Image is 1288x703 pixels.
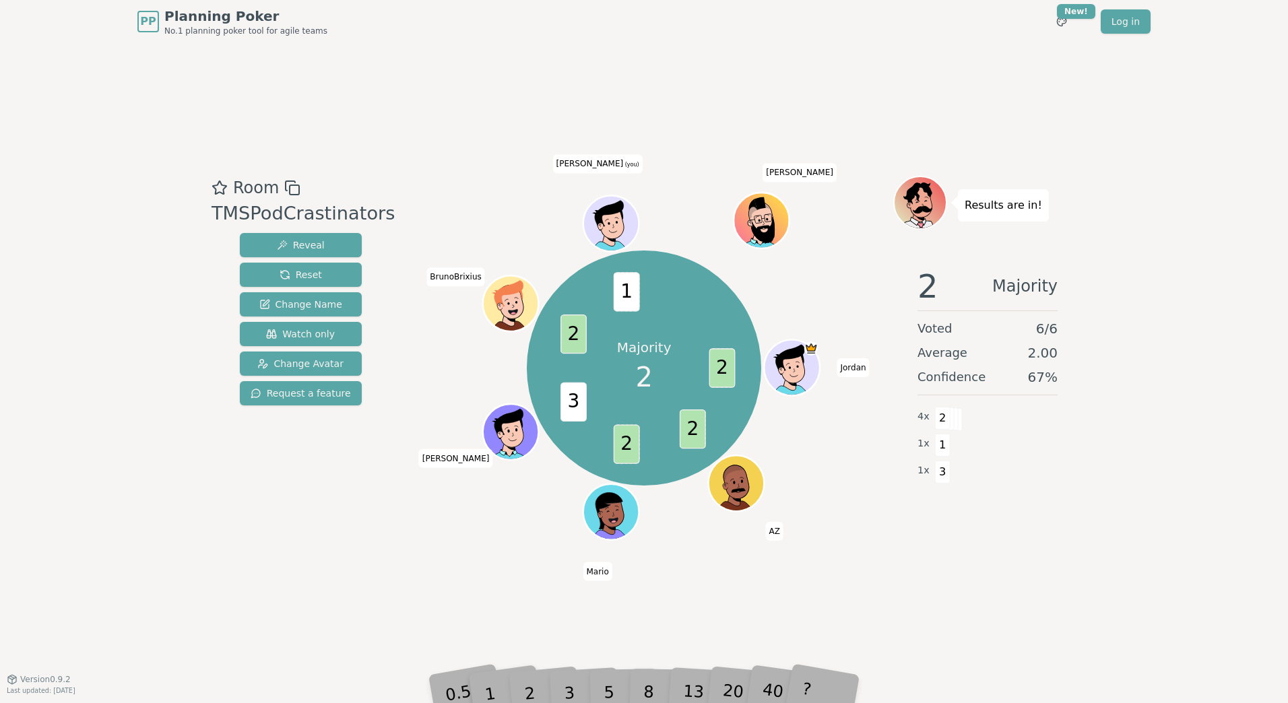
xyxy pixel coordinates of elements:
span: Version 0.9.2 [20,674,71,685]
span: 2 [935,407,951,430]
button: Click to change your avatar [585,197,637,250]
span: No.1 planning poker tool for agile teams [164,26,327,36]
span: Watch only [266,327,335,341]
span: Click to change your name [426,268,485,287]
span: 1 [935,434,951,457]
span: 2 [560,314,587,354]
div: TMSPodCrastinators [212,200,395,228]
span: Planning Poker [164,7,327,26]
span: 2.00 [1027,343,1058,362]
span: Change Avatar [257,357,344,370]
span: Jordan is the host [804,341,818,356]
span: Click to change your name [419,449,493,468]
span: Confidence [917,368,986,387]
span: 2 [614,424,640,463]
span: (you) [623,162,639,168]
span: 1 [614,272,640,311]
a: Log in [1101,9,1151,34]
span: 6 / 6 [1036,319,1058,338]
span: Click to change your name [583,562,612,581]
span: 2 [917,270,938,302]
p: Majority [617,338,672,357]
span: Majority [992,270,1058,302]
button: Watch only [240,322,362,346]
span: Reset [280,268,322,281]
a: PPPlanning PokerNo.1 planning poker tool for agile teams [137,7,327,36]
span: Voted [917,319,953,338]
button: Request a feature [240,381,362,405]
span: 2 [635,357,652,397]
span: Reveal [277,238,325,252]
span: 3 [560,382,587,421]
span: 1 x [917,463,930,478]
p: Results are in! [965,196,1042,215]
span: Average [917,343,967,362]
button: Change Avatar [240,351,362,376]
span: Click to change your name [553,155,643,174]
button: Change Name [240,292,362,316]
span: 1 x [917,436,930,451]
div: New! [1057,4,1095,19]
span: Click to change your name [763,164,837,182]
span: 4 x [917,409,930,424]
span: 67 % [1028,368,1058,387]
button: Version0.9.2 [7,674,71,685]
button: New! [1050,9,1074,34]
span: Change Name [259,298,342,311]
button: Reveal [240,233,362,257]
span: Room [233,176,279,200]
span: 3 [935,461,951,483]
button: Add as favourite [212,176,228,200]
span: 2 [680,409,706,448]
span: Click to change your name [837,358,869,377]
span: 2 [709,348,736,387]
button: Reset [240,263,362,287]
span: PP [140,13,156,30]
span: Request a feature [251,387,351,400]
span: Last updated: [DATE] [7,687,75,694]
span: Click to change your name [765,522,783,541]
